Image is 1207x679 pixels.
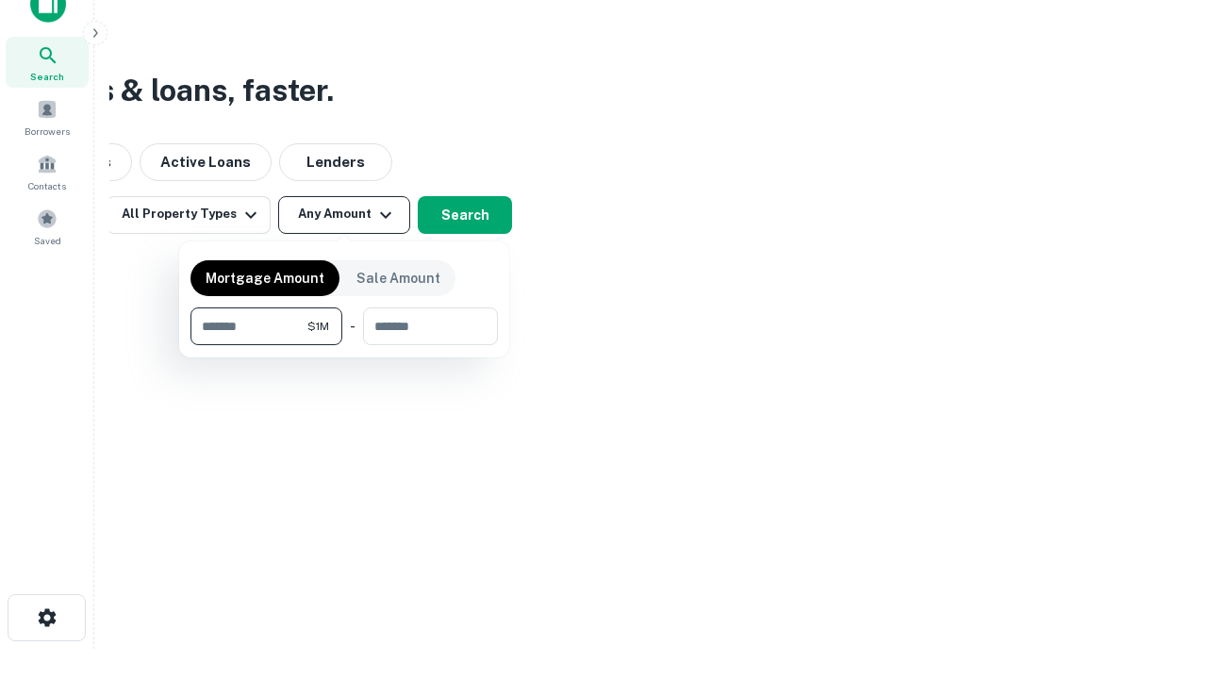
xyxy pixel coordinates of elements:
[356,268,440,289] p: Sale Amount
[206,268,324,289] p: Mortgage Amount
[350,307,355,345] div: -
[1113,468,1207,558] iframe: Chat Widget
[307,318,329,335] span: $1M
